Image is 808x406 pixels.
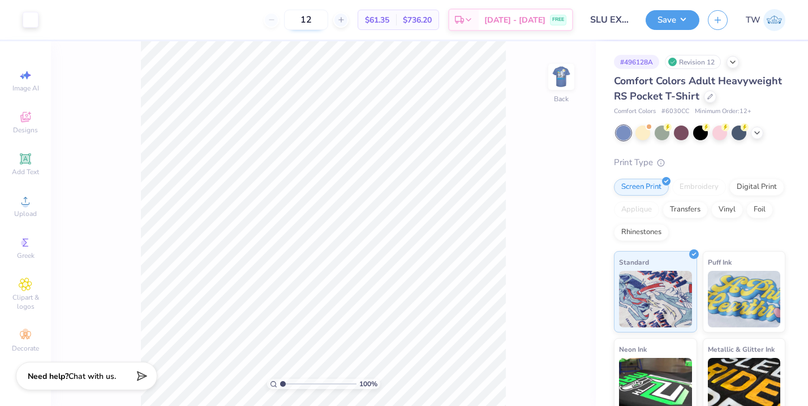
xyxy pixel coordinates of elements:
span: Clipart & logos [6,293,45,311]
input: Untitled Design [582,8,637,31]
span: Standard [619,256,649,268]
span: Image AI [12,84,39,93]
div: Transfers [663,201,708,218]
img: Back [550,66,573,88]
span: Chat with us. [68,371,116,382]
span: Greek [17,251,35,260]
div: Revision 12 [665,55,721,69]
span: Designs [13,126,38,135]
div: Back [554,94,569,104]
span: Comfort Colors [614,107,656,116]
button: Save [646,10,699,30]
div: Screen Print [614,179,669,196]
a: TW [746,9,785,31]
span: [DATE] - [DATE] [484,14,545,26]
span: TW [746,14,760,27]
div: Embroidery [672,179,726,196]
span: Comfort Colors Adult Heavyweight RS Pocket T-Shirt [614,74,782,103]
input: – – [284,10,328,30]
div: Foil [746,201,773,218]
span: Minimum Order: 12 + [695,107,751,116]
img: Thompson Wright [763,9,785,31]
span: # 6030CC [661,107,689,116]
img: Standard [619,271,692,327]
span: FREE [552,16,564,24]
span: Decorate [12,344,39,353]
span: 100 % [359,379,377,389]
div: Applique [614,201,659,218]
span: Puff Ink [708,256,732,268]
strong: Need help? [28,371,68,382]
div: Vinyl [711,201,743,218]
span: $61.35 [365,14,389,26]
img: Puff Ink [708,271,781,327]
span: Neon Ink [619,343,647,355]
span: Add Text [12,167,39,176]
div: Digital Print [729,179,784,196]
div: # 496128A [614,55,659,69]
span: $736.20 [403,14,432,26]
span: Upload [14,209,37,218]
div: Rhinestones [614,224,669,241]
div: Print Type [614,156,785,169]
span: Metallic & Glitter Ink [708,343,775,355]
